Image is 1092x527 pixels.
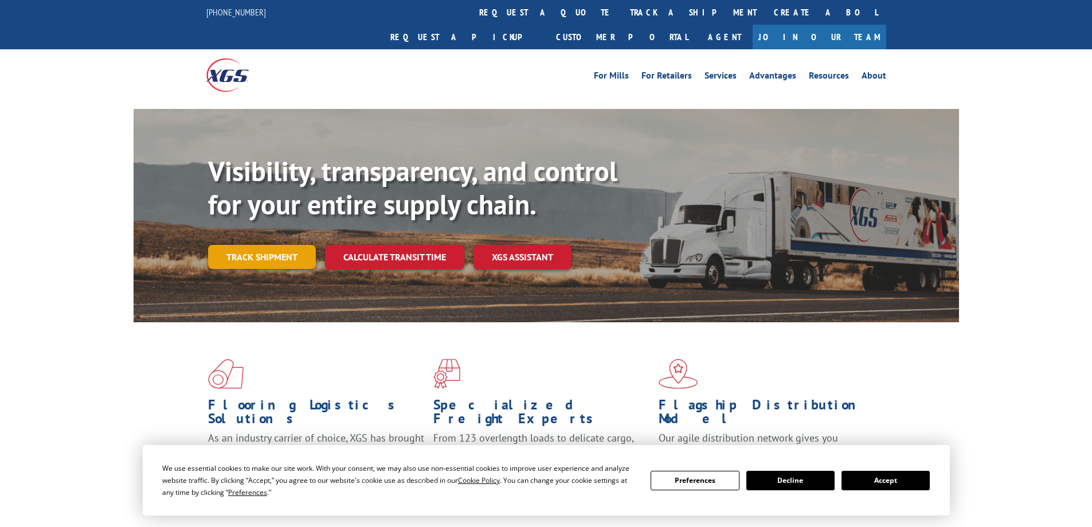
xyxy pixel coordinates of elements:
a: For Retailers [641,71,692,84]
img: xgs-icon-flagship-distribution-model-red [659,359,698,389]
button: Accept [841,471,930,490]
img: xgs-icon-focused-on-flooring-red [433,359,460,389]
a: Calculate transit time [325,245,464,270]
h1: Specialized Freight Experts [433,398,650,431]
p: From 123 overlength loads to delicate cargo, our experienced staff knows the best way to move you... [433,431,650,482]
a: For Mills [594,71,629,84]
a: Join Our Team [753,25,886,49]
a: Agent [696,25,753,49]
div: Cookie Consent Prompt [143,445,950,516]
a: Advantages [749,71,796,84]
a: [PHONE_NUMBER] [206,6,266,18]
span: Our agile distribution network gives you nationwide inventory management on demand. [659,431,870,458]
span: As an industry carrier of choice, XGS has brought innovation and dedication to flooring logistics... [208,431,424,472]
span: Preferences [228,487,267,497]
b: Visibility, transparency, and control for your entire supply chain. [208,153,617,222]
button: Decline [746,471,835,490]
a: About [862,71,886,84]
a: Resources [809,71,849,84]
img: xgs-icon-total-supply-chain-intelligence-red [208,359,244,389]
a: XGS ASSISTANT [473,245,572,270]
h1: Flagship Distribution Model [659,398,875,431]
a: Request a pickup [382,25,547,49]
h1: Flooring Logistics Solutions [208,398,425,431]
a: Customer Portal [547,25,696,49]
a: Services [704,71,737,84]
div: We use essential cookies to make our site work. With your consent, we may also use non-essential ... [162,462,637,498]
a: Track shipment [208,245,316,269]
button: Preferences [651,471,739,490]
span: Cookie Policy [458,475,500,485]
